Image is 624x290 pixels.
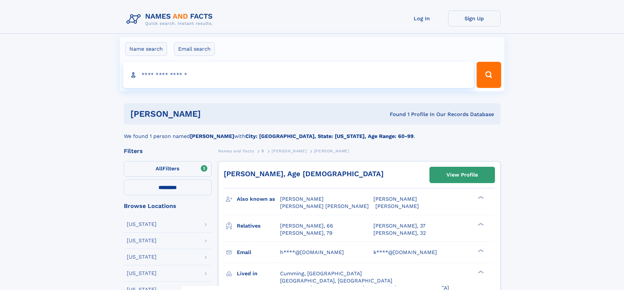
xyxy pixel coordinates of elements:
[124,148,212,154] div: Filters
[430,167,495,183] a: View Profile
[237,247,280,258] h3: Email
[396,10,448,26] a: Log In
[245,133,414,139] b: City: [GEOGRAPHIC_DATA], State: [US_STATE], Age Range: 60-99
[123,62,474,88] input: search input
[237,268,280,279] h3: Lived in
[156,165,162,172] span: All
[218,147,254,155] a: Names and Facts
[314,149,349,153] span: [PERSON_NAME]
[130,110,295,118] h1: [PERSON_NAME]
[127,254,157,260] div: [US_STATE]
[237,220,280,231] h3: Relatives
[261,147,264,155] a: B
[272,147,307,155] a: [PERSON_NAME]
[124,203,212,209] div: Browse Locations
[477,62,501,88] button: Search Button
[375,203,419,209] span: [PERSON_NAME]
[476,222,484,226] div: ❯
[373,222,425,230] a: [PERSON_NAME], 37
[237,194,280,205] h3: Also known as
[124,125,501,140] div: We found 1 person named with .
[261,149,264,153] span: B
[280,203,369,209] span: [PERSON_NAME] [PERSON_NAME]
[272,149,307,153] span: [PERSON_NAME]
[280,270,362,277] span: Cumming, [GEOGRAPHIC_DATA]
[448,10,501,26] a: Sign Up
[280,222,333,230] a: [PERSON_NAME], 66
[280,196,324,202] span: [PERSON_NAME]
[190,133,234,139] b: [PERSON_NAME]
[127,238,157,243] div: [US_STATE]
[373,230,426,237] a: [PERSON_NAME], 32
[476,196,484,200] div: ❯
[125,42,167,56] label: Name search
[124,161,212,177] label: Filters
[446,167,478,182] div: View Profile
[280,230,332,237] a: [PERSON_NAME], 79
[373,196,417,202] span: [PERSON_NAME]
[124,10,218,28] img: Logo Names and Facts
[476,270,484,274] div: ❯
[224,170,384,178] a: [PERSON_NAME], Age [DEMOGRAPHIC_DATA]
[174,42,215,56] label: Email search
[127,222,157,227] div: [US_STATE]
[295,111,494,118] div: Found 1 Profile In Our Records Database
[280,278,392,284] span: [GEOGRAPHIC_DATA], [GEOGRAPHIC_DATA]
[476,248,484,253] div: ❯
[127,271,157,276] div: [US_STATE]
